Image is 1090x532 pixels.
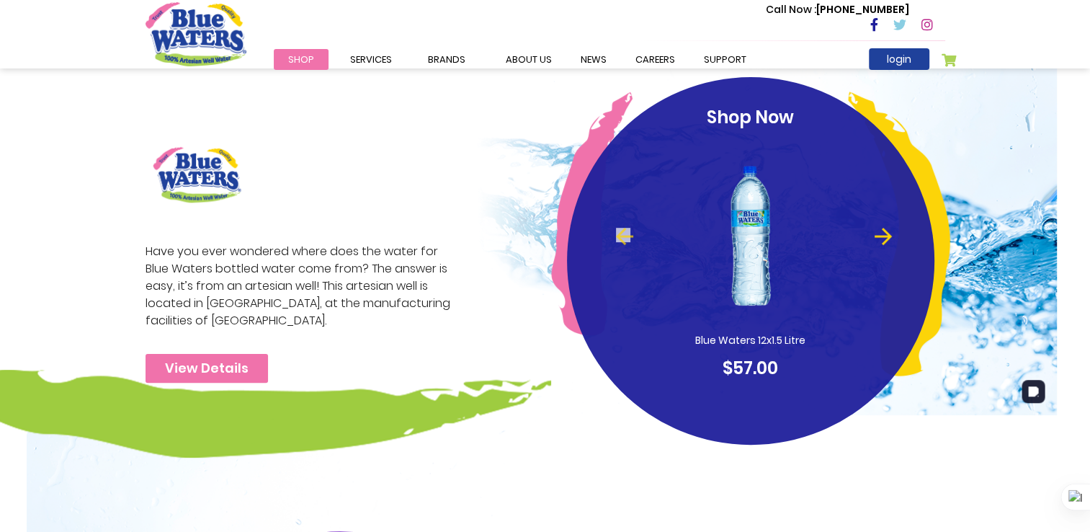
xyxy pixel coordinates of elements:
[616,228,630,242] button: Previous
[661,333,841,348] p: Blue Waters 12x1.5 Litre
[723,356,778,380] span: $57.00
[491,49,566,70] a: about us
[621,49,689,70] a: careers
[146,2,246,66] a: store logo
[594,105,907,130] p: Shop Now
[689,49,761,70] a: support
[871,228,885,242] button: Next
[681,138,821,333] img: Blue_Waters_12x1_5_Litre_1_4.png
[146,354,268,383] a: View Details
[288,53,314,66] span: Shop
[566,49,621,70] a: News
[766,2,816,17] span: Call Now :
[848,92,950,376] img: yellow-curve.png
[428,53,465,66] span: Brands
[766,2,909,17] p: [PHONE_NUMBER]
[146,243,458,329] p: Have you ever wondered where does the water for Blue Waters bottled water come from? The answer i...
[551,92,633,336] img: pink-curve.png
[146,139,249,210] img: brand logo
[869,48,929,70] a: login
[594,138,907,381] a: Blue Waters 12x1.5 Litre $57.00
[350,53,392,66] span: Services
